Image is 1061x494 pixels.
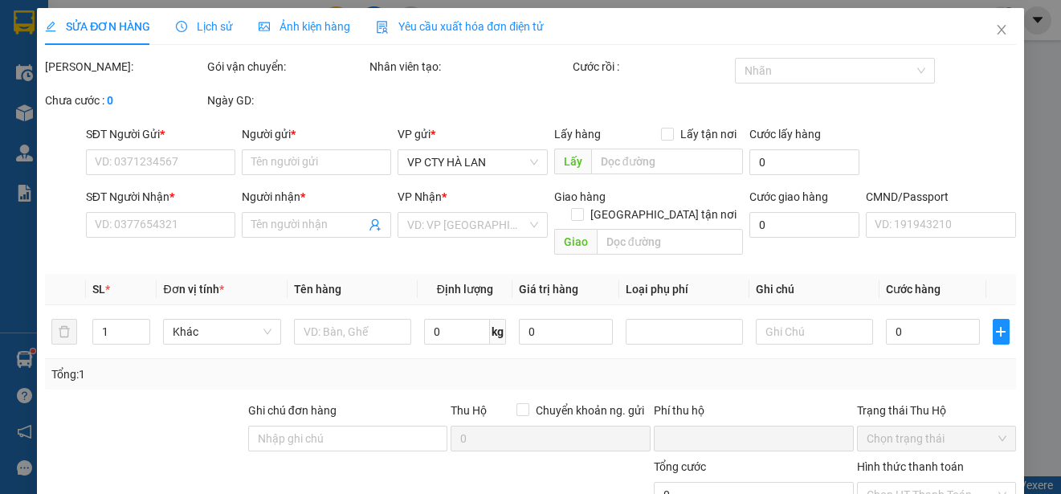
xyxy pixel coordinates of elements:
[207,58,366,76] div: Gói vận chuyển:
[248,404,337,417] label: Ghi chú đơn hàng
[995,23,1008,36] span: close
[248,426,448,451] input: Ghi chú đơn hàng
[573,58,732,76] div: Cước rồi :
[173,320,271,344] span: Khác
[398,190,442,203] span: VP Nhận
[92,283,105,296] span: SL
[163,283,223,296] span: Đơn vị tính
[369,218,382,231] span: user-add
[376,20,544,33] span: Yêu cầu xuất hóa đơn điện tử
[369,58,569,76] div: Nhân viên tạo:
[756,319,873,345] input: Ghi Chú
[519,283,578,296] span: Giá trị hàng
[749,149,860,175] input: Cước lấy hàng
[176,20,233,33] span: Lịch sử
[979,8,1024,53] button: Close
[45,20,150,33] span: SỬA ĐƠN HÀNG
[749,212,860,238] input: Cước giao hàng
[45,92,204,109] div: Chưa cước :
[584,206,743,223] span: [GEOGRAPHIC_DATA] tận nơi
[176,21,187,32] span: clock-circle
[86,125,235,143] div: SĐT Người Gửi
[867,427,1006,451] span: Chọn trạng thái
[376,21,389,34] img: icon
[207,92,366,109] div: Ngày GD:
[554,149,591,174] span: Lấy
[51,319,77,345] button: delete
[591,149,743,174] input: Dọc đường
[51,365,410,383] div: Tổng: 1
[294,283,341,296] span: Tên hàng
[45,21,56,32] span: edit
[554,190,606,203] span: Giao hàng
[554,229,597,255] span: Giao
[749,190,828,203] label: Cước giao hàng
[554,128,601,141] span: Lấy hàng
[242,125,391,143] div: Người gửi
[749,128,821,141] label: Cước lấy hàng
[654,460,706,473] span: Tổng cước
[857,460,964,473] label: Hình thức thanh toán
[994,325,1009,338] span: plus
[451,404,487,417] span: Thu Hộ
[886,283,941,296] span: Cước hàng
[398,125,547,143] div: VP gửi
[45,58,204,76] div: [PERSON_NAME]:
[259,20,350,33] span: Ảnh kiện hàng
[407,150,537,174] span: VP CTY HÀ LAN
[86,188,235,206] div: SĐT Người Nhận
[490,319,506,345] span: kg
[857,402,1016,419] div: Trạng thái Thu Hộ
[749,274,879,305] th: Ghi chú
[674,125,743,143] span: Lấy tận nơi
[242,188,391,206] div: Người nhận
[259,21,270,32] span: picture
[866,188,1015,206] div: CMND/Passport
[597,229,743,255] input: Dọc đường
[619,274,749,305] th: Loại phụ phí
[107,94,113,107] b: 0
[654,402,854,426] div: Phí thu hộ
[437,283,493,296] span: Định lượng
[993,319,1010,345] button: plus
[294,319,411,345] input: VD: Bàn, Ghế
[529,402,651,419] span: Chuyển khoản ng. gửi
